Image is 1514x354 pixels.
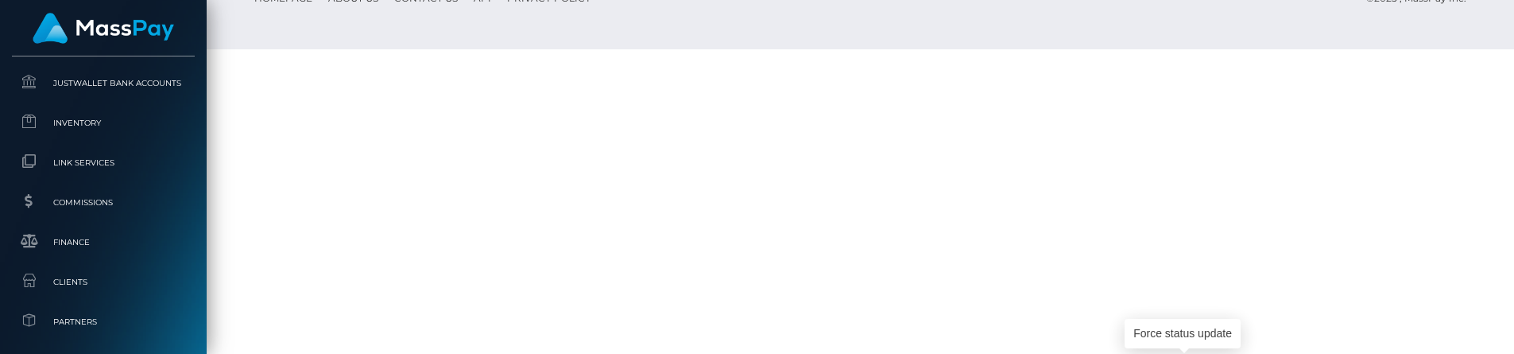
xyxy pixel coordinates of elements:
[1125,319,1241,348] div: Force status update
[18,273,188,291] span: Clients
[18,114,188,132] span: Inventory
[18,313,188,331] span: Partners
[18,154,188,172] span: Link Services
[12,305,195,339] a: Partners
[12,146,195,180] a: Link Services
[33,13,174,44] img: MassPay Logo
[18,74,188,92] span: JustWallet Bank Accounts
[12,225,195,259] a: Finance
[12,265,195,299] a: Clients
[18,233,188,251] span: Finance
[12,66,195,100] a: JustWallet Bank Accounts
[18,193,188,212] span: Commissions
[12,106,195,140] a: Inventory
[12,185,195,220] a: Commissions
